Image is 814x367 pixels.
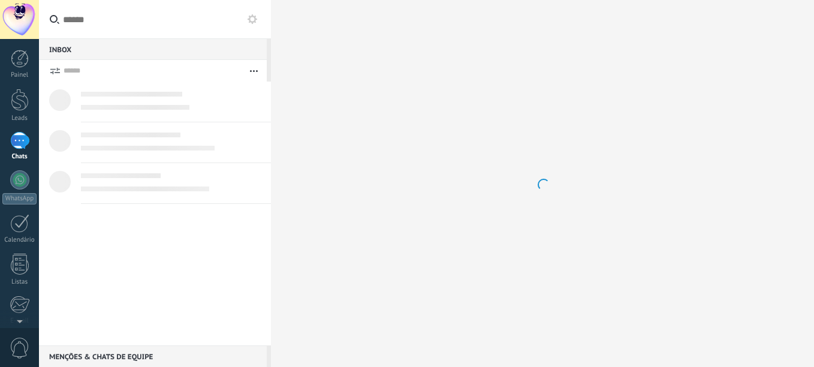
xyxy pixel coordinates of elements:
[2,71,37,79] div: Painel
[39,38,267,60] div: Inbox
[241,60,267,82] button: Mais
[2,236,37,244] div: Calendário
[39,345,267,367] div: Menções & Chats de equipe
[2,278,37,286] div: Listas
[2,193,37,204] div: WhatsApp
[2,115,37,122] div: Leads
[2,153,37,161] div: Chats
